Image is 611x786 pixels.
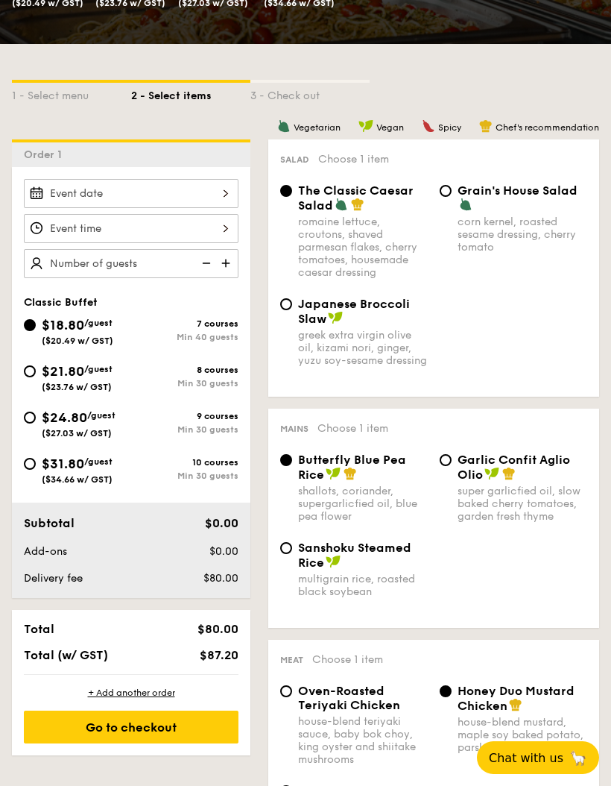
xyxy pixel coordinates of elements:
[131,411,238,421] div: 9 courses
[440,454,452,466] input: Garlic Confit Aglio Oliosuper garlicfied oil, slow baked cherry tomatoes, garden fresh thyme
[24,711,238,743] div: Go to checkout
[344,467,357,480] img: icon-chef-hat.a58ddaea.svg
[358,119,373,133] img: icon-vegan.f8ff3823.svg
[24,148,68,161] span: Order 1
[479,119,493,133] img: icon-chef-hat.a58ddaea.svg
[440,185,452,197] input: Grain's House Saladcorn kernel, roasted sesame dressing, cherry tomato
[131,378,238,389] div: Min 30 guests
[200,648,238,662] span: $87.20
[24,214,238,243] input: Event time
[459,198,472,211] img: icon-vegetarian.fe4039eb.svg
[12,83,131,104] div: 1 - Select menu
[209,545,238,558] span: $0.00
[24,179,238,208] input: Event date
[216,249,238,277] img: icon-add.58712e84.svg
[335,198,348,211] img: icon-vegetarian.fe4039eb.svg
[42,363,84,380] span: $21.80
[458,183,577,198] span: Grain's House Salad
[298,573,428,598] div: multigrain rice, roasted black soybean
[24,412,36,424] input: $24.80/guest($27.03 w/ GST)9 coursesMin 30 guests
[24,365,36,377] input: $21.80/guest($23.76 w/ GST)8 coursesMin 30 guests
[277,119,291,133] img: icon-vegetarian.fe4039eb.svg
[298,216,428,279] div: romaine lettuce, croutons, shaved parmesan flakes, cherry tomatoes, housemade caesar dressing
[24,458,36,470] input: $31.80/guest($34.66 w/ GST)10 coursesMin 30 guests
[203,572,238,585] span: $80.00
[84,364,113,374] span: /guest
[131,457,238,468] div: 10 courses
[351,198,364,211] img: icon-chef-hat.a58ddaea.svg
[298,485,428,523] div: shallots, coriander, supergarlicfied oil, blue pea flower
[24,249,238,278] input: Number of guests
[458,684,574,713] span: Honey Duo Mustard Chicken
[298,183,414,213] span: The Classic Caesar Salad
[298,541,411,570] span: Sanshoku Steamed Rice
[194,249,216,277] img: icon-reduce.1d2dbef1.svg
[131,332,238,342] div: Min 40 guests
[87,410,115,421] span: /guest
[42,456,84,472] span: $31.80
[280,655,303,665] span: Meat
[458,716,587,754] div: house-blend mustard, maple soy baked potato, parsley
[24,687,238,699] div: + Add another order
[280,185,292,197] input: The Classic Caesar Saladromaine lettuce, croutons, shaved parmesan flakes, cherry tomatoes, house...
[131,83,250,104] div: 2 - Select items
[131,318,238,329] div: 7 courses
[484,467,499,480] img: icon-vegan.f8ff3823.svg
[489,751,563,765] span: Chat with us
[42,409,87,426] span: $24.80
[131,424,238,435] div: Min 30 guests
[458,453,570,482] span: Garlic Confit Aglio Olio
[280,424,308,434] span: Mains
[317,422,388,435] span: Choose 1 item
[298,329,428,367] div: greek extra virgin olive oil, kizami nori, ginger, yuzu soy-sesame dressing
[280,454,292,466] input: Butterfly Blue Pea Riceshallots, coriander, supergarlicfied oil, blue pea flower
[298,684,400,712] span: Oven-Roasted Teriyaki Chicken
[84,456,113,467] span: /guest
[24,516,75,530] span: Subtotal
[298,297,410,326] span: Japanese Broccoli Slaw
[458,485,587,523] div: super garlicfied oil, slow baked cherry tomatoes, garden fresh thyme
[42,317,84,333] span: $18.80
[438,122,461,133] span: Spicy
[280,154,309,165] span: Salad
[42,474,113,485] span: ($34.66 w/ GST)
[131,471,238,481] div: Min 30 guests
[312,653,383,666] span: Choose 1 item
[477,741,599,774] button: Chat with us🦙
[440,685,452,697] input: Honey Duo Mustard Chickenhouse-blend mustard, maple soy baked potato, parsley
[298,715,428,766] div: house-blend teriyaki sauce, baby bok choy, king oyster and shiitake mushrooms
[84,318,113,328] span: /guest
[496,122,599,133] span: Chef's recommendation
[294,122,341,133] span: Vegetarian
[24,296,98,309] span: Classic Buffet
[298,453,406,482] span: Butterfly Blue Pea Rice
[280,298,292,310] input: Japanese Broccoli Slawgreek extra virgin olive oil, kizami nori, ginger, yuzu soy-sesame dressing
[250,83,370,104] div: 3 - Check out
[318,153,389,166] span: Choose 1 item
[280,542,292,554] input: Sanshoku Steamed Ricemultigrain rice, roasted black soybean
[24,622,54,636] span: Total
[280,685,292,697] input: Oven-Roasted Teriyaki Chickenhouse-blend teriyaki sauce, baby bok choy, king oyster and shiitake ...
[422,119,435,133] img: icon-spicy.37a8142b.svg
[502,467,516,480] img: icon-chef-hat.a58ddaea.svg
[458,216,587,254] div: corn kernel, roasted sesame dressing, cherry tomato
[326,467,341,480] img: icon-vegan.f8ff3823.svg
[131,365,238,375] div: 8 courses
[569,749,587,767] span: 🦙
[24,572,83,585] span: Delivery fee
[42,382,112,392] span: ($23.76 w/ GST)
[24,648,108,662] span: Total (w/ GST)
[205,516,238,530] span: $0.00
[42,428,112,438] span: ($27.03 w/ GST)
[24,545,67,558] span: Add-ons
[24,319,36,331] input: $18.80/guest($20.49 w/ GST)7 coursesMin 40 guests
[326,555,341,568] img: icon-vegan.f8ff3823.svg
[376,122,404,133] span: Vegan
[328,311,343,324] img: icon-vegan.f8ff3823.svg
[197,622,238,636] span: $80.00
[42,336,113,346] span: ($20.49 w/ GST)
[509,698,522,711] img: icon-chef-hat.a58ddaea.svg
